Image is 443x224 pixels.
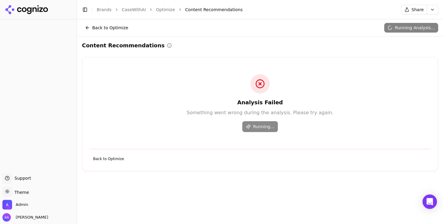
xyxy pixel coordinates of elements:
span: Admin [16,202,28,207]
p: Something went wrong during the analysis. Please try again. [92,109,428,116]
span: Theme [12,190,29,195]
span: Support [12,175,31,181]
nav: breadcrumb [97,7,389,13]
h3: Analysis Failed [92,98,428,107]
img: Alp Aysan [2,213,11,222]
button: Back to Optimize [82,23,131,33]
div: Open Intercom Messenger [423,194,437,209]
button: Open organization switcher [2,200,28,210]
a: Optimize [156,7,175,13]
span: [PERSON_NAME] [13,215,48,220]
a: CaseWithAI [122,7,146,13]
img: Admin [2,200,12,210]
span: Content Recommendations [185,7,243,13]
a: Brands [97,7,112,12]
h2: Content Recommendations [82,41,165,50]
a: Back to Optimize [90,154,128,164]
button: Open user button [2,213,48,222]
button: Share [401,5,427,14]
